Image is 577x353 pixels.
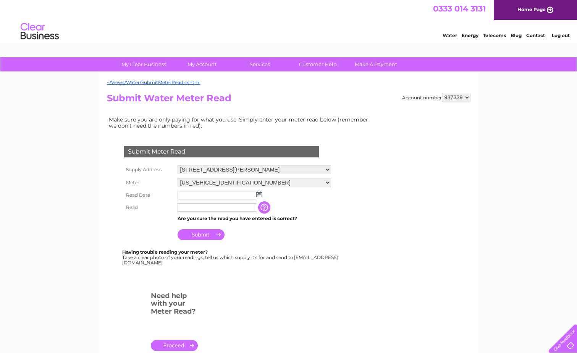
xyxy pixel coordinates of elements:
img: ... [256,191,262,197]
a: Services [228,57,291,71]
h2: Submit Water Meter Read [107,93,470,107]
a: Blog [511,32,522,38]
a: Customer Help [286,57,349,71]
a: My Clear Business [112,57,175,71]
div: Submit Meter Read [124,146,319,157]
h3: Need help with your Meter Read? [151,290,198,319]
th: Read [122,201,176,214]
a: Make A Payment [344,57,407,71]
div: Account number [402,93,470,102]
input: Submit [178,229,225,240]
div: Clear Business is a trading name of Verastar Limited (registered in [GEOGRAPHIC_DATA] No. 3667643... [108,4,469,37]
th: Read Date [122,189,176,201]
a: 0333 014 3131 [433,4,486,13]
a: ~/Views/Water/SubmitMeterRead.cshtml [107,79,200,85]
input: Information [258,201,272,214]
a: My Account [170,57,233,71]
a: Contact [526,32,545,38]
a: Log out [552,32,570,38]
img: logo.png [20,20,59,43]
a: Water [443,32,457,38]
b: Having trouble reading your meter? [122,249,208,255]
a: Energy [462,32,478,38]
td: Are you sure the read you have entered is correct? [176,214,333,223]
a: Telecoms [483,32,506,38]
th: Supply Address [122,163,176,176]
a: . [151,340,198,351]
td: Make sure you are only paying for what you use. Simply enter your meter read below (remember we d... [107,115,374,131]
th: Meter [122,176,176,189]
div: Take a clear photo of your readings, tell us which supply it's for and send to [EMAIL_ADDRESS][DO... [122,249,339,265]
